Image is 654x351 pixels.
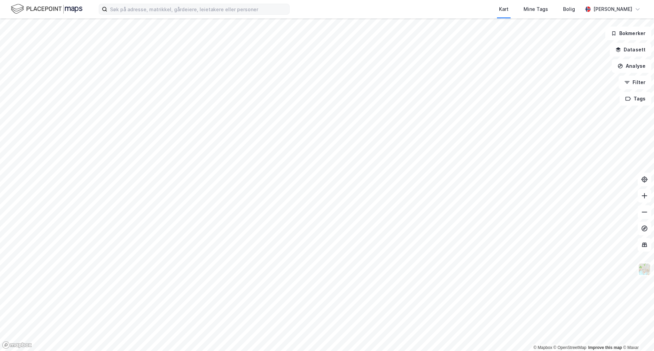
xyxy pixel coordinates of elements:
button: Filter [619,76,651,89]
iframe: Chat Widget [620,318,654,351]
a: Mapbox homepage [2,341,32,349]
div: [PERSON_NAME] [593,5,632,13]
img: Z [638,263,651,276]
a: Improve this map [588,345,622,350]
button: Tags [620,92,651,106]
button: Bokmerker [605,27,651,40]
div: Kart [499,5,509,13]
a: OpenStreetMap [554,345,587,350]
div: Bolig [563,5,575,13]
input: Søk på adresse, matrikkel, gårdeiere, leietakere eller personer [107,4,289,14]
a: Mapbox [533,345,552,350]
div: Mine Tags [524,5,548,13]
img: logo.f888ab2527a4732fd821a326f86c7f29.svg [11,3,82,15]
button: Datasett [610,43,651,57]
div: Kontrollprogram for chat [620,318,654,351]
button: Analyse [612,59,651,73]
